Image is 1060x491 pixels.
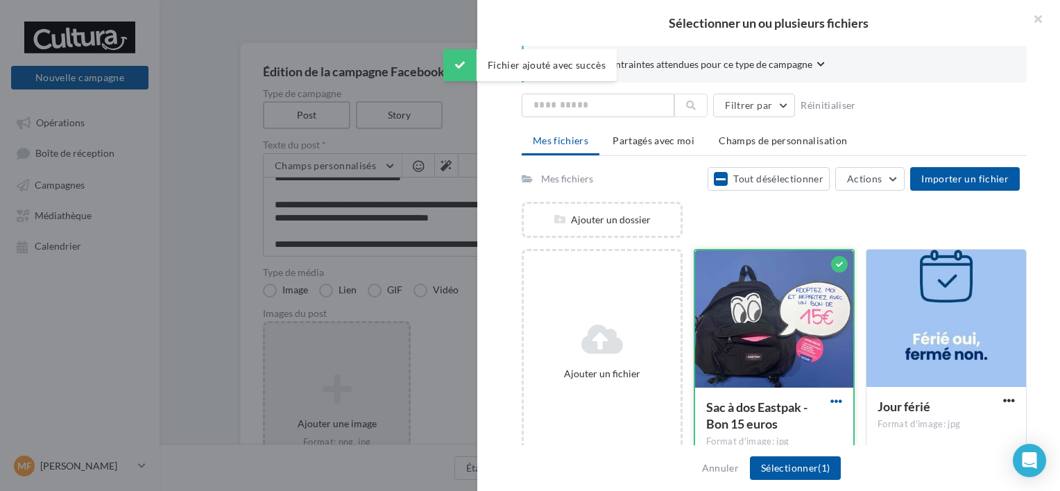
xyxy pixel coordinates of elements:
h2: Sélectionner un ou plusieurs fichiers [499,17,1038,29]
span: Jour férié [878,399,930,414]
button: Importer un fichier [910,167,1020,191]
button: Tout désélectionner [708,167,830,191]
span: Sac à dos Eastpak - Bon 15 euros [706,399,807,431]
div: Open Intercom Messenger [1013,444,1046,477]
div: Ajouter un fichier [529,367,675,381]
button: Actions [835,167,905,191]
span: Actions [847,173,882,184]
div: Mes fichiers [541,172,593,186]
button: Réinitialiser [795,97,862,114]
div: Format d'image: jpg [878,418,1015,431]
div: Fichier ajouté avec succès [443,49,617,81]
span: Mes fichiers [533,135,588,146]
button: Consulter les contraintes attendues pour ce type de campagne [546,57,825,74]
span: Consulter les contraintes attendues pour ce type de campagne [546,58,812,71]
div: Format d'image: jpg [706,436,842,448]
div: Ajouter un dossier [524,213,681,227]
button: Annuler [696,460,744,476]
span: (1) [818,462,830,474]
span: Champs de personnalisation [719,135,847,146]
button: Sélectionner(1) [750,456,841,480]
button: Filtrer par [713,94,795,117]
span: Importer un fichier [921,173,1009,184]
span: Partagés avec moi [613,135,694,146]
